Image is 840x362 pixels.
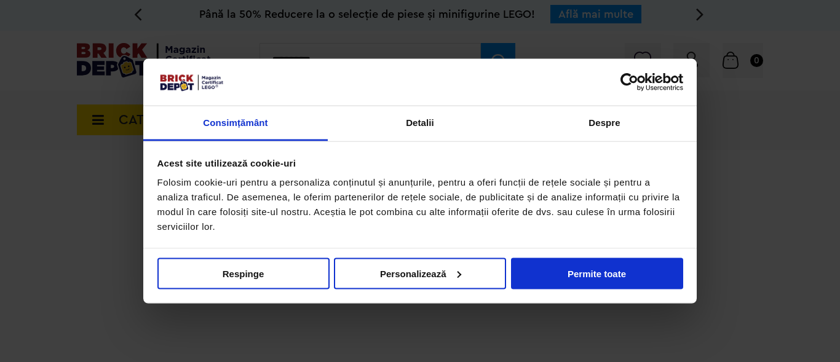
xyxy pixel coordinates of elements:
[143,106,328,141] a: Consimțământ
[576,73,683,91] a: Usercentrics Cookiebot - opens in a new window
[334,258,506,289] button: Personalizează
[511,258,683,289] button: Permite toate
[512,106,697,141] a: Despre
[157,73,225,92] img: siglă
[157,258,330,289] button: Respinge
[328,106,512,141] a: Detalii
[157,175,683,234] div: Folosim cookie-uri pentru a personaliza conținutul și anunțurile, pentru a oferi funcții de rețel...
[157,155,683,170] div: Acest site utilizează cookie-uri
